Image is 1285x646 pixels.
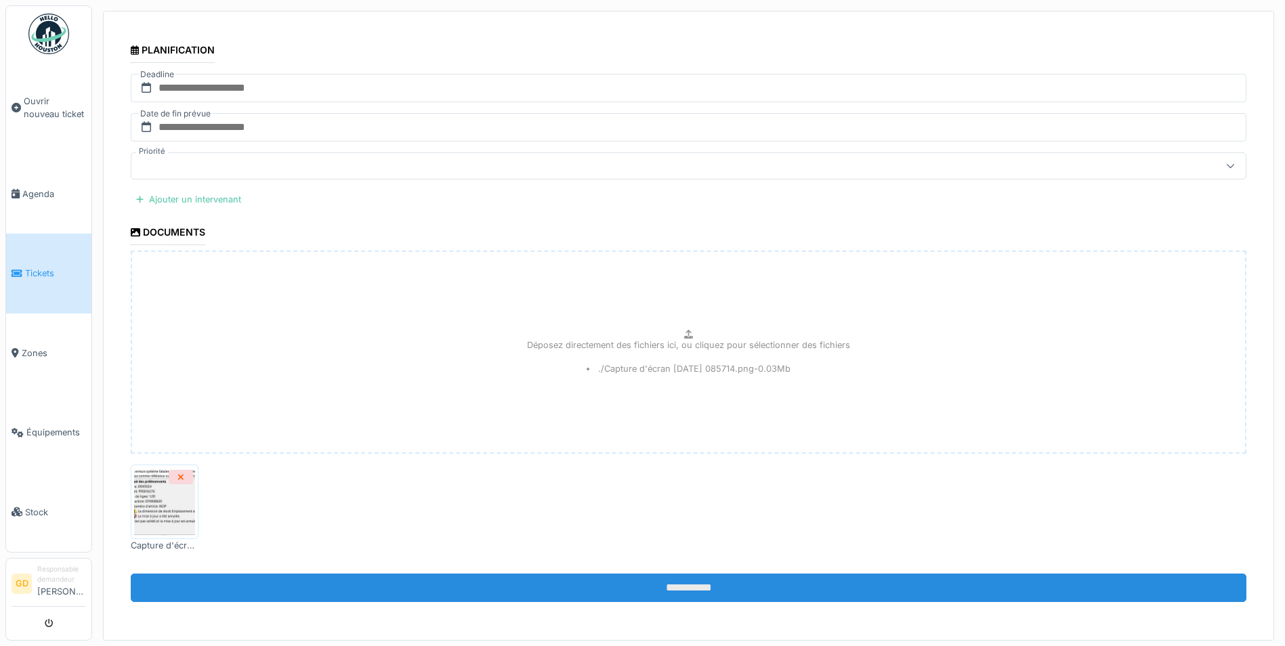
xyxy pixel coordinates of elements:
[139,67,175,82] label: Deadline
[12,564,86,607] a: GD Responsable demandeur[PERSON_NAME]
[131,190,247,209] div: Ajouter un intervenant
[24,95,86,121] span: Ouvrir nouveau ticket
[22,347,86,360] span: Zones
[28,14,69,54] img: Badge_color-CXgf-gQk.svg
[139,106,212,121] label: Date de fin prévue
[134,468,195,536] img: 79npx2s77rwkupq59hrjcjekqhg9
[6,472,91,551] a: Stock
[131,539,198,552] div: Capture d'écran [DATE] 085714.png
[6,62,91,154] a: Ouvrir nouveau ticket
[587,362,791,375] li: ./Capture d'écran [DATE] 085714.png - 0.03 Mb
[6,393,91,472] a: Équipements
[6,154,91,234] a: Agenda
[25,267,86,280] span: Tickets
[37,564,86,603] li: [PERSON_NAME]
[25,506,86,519] span: Stock
[136,146,168,157] label: Priorité
[37,564,86,585] div: Responsable demandeur
[6,314,91,393] a: Zones
[527,339,850,351] p: Déposez directement des fichiers ici, ou cliquez pour sélectionner des fichiers
[12,574,32,594] li: GD
[131,40,215,63] div: Planification
[6,234,91,313] a: Tickets
[131,222,205,245] div: Documents
[26,426,86,439] span: Équipements
[22,188,86,200] span: Agenda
